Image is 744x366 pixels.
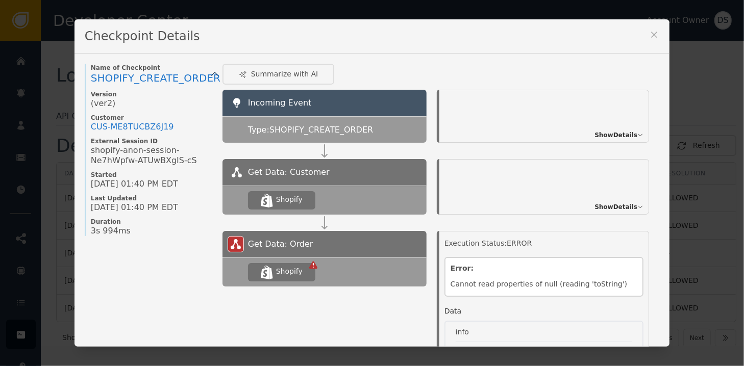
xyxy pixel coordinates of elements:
span: External Session ID [91,137,212,145]
div: Cannot read properties of null (reading 'toString') [451,279,637,291]
span: 3s 994ms [91,226,131,236]
span: SHOPIFY_CREATE_ORDER [91,72,220,84]
span: shopify-anon-session-Ne7hWpfw-ATUwBXgIS-cS [91,145,212,166]
span: Customer [91,114,212,122]
pre: "No Data Returned" [456,346,632,355]
div: Shopify [276,266,303,277]
div: Shopify [276,194,303,205]
span: Duration [91,218,212,226]
span: (ver 2 ) [91,98,116,109]
div: CUS- ME8TUCBZ6J19 [91,122,174,132]
div: Checkpoint Details [75,19,669,54]
span: Show Details [594,202,637,212]
a: SHOPIFY_CREATE_ORDER [91,72,212,85]
span: Get Data: Customer [248,166,330,178]
a: CUS-ME8TUCBZ6J19 [91,122,174,132]
span: [DATE] 01:40 PM EDT [91,202,178,213]
span: Incoming Event [248,98,312,108]
span: Type: SHOPIFY_CREATE_ORDER [248,124,374,136]
span: Show Details [594,130,637,140]
span: Name of Checkpoint [91,64,212,72]
div: Error : [451,263,637,274]
div: Summarize with AI [239,69,318,80]
span: Version [91,90,212,98]
div: info [456,327,469,337]
span: Last Updated [91,194,212,202]
span: Get Data: Order [248,238,313,250]
div: Data [444,306,461,317]
button: Summarize with AI [222,64,335,85]
div: Execution Status: ERROR [444,238,643,249]
span: [DATE] 01:40 PM EDT [91,179,178,189]
span: Started [91,171,212,179]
